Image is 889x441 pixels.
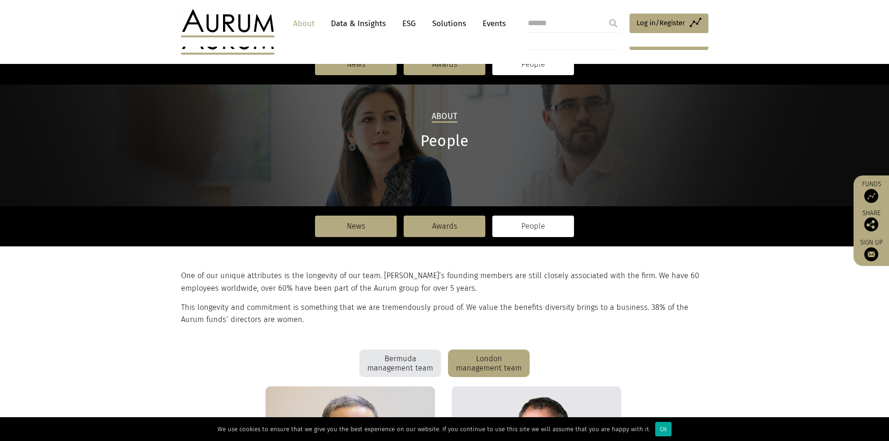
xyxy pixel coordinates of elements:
[359,350,441,378] div: Bermuda management team
[655,422,672,436] div: Ok
[181,9,274,37] img: Aurum
[288,15,319,32] a: About
[492,216,574,237] a: People
[181,132,708,150] h1: People
[326,15,391,32] a: Data & Insights
[858,180,884,203] a: Funds
[181,270,706,294] p: One of our unique attributes is the longevity of our team. [PERSON_NAME]’s founding members are s...
[315,216,397,237] a: News
[492,54,574,75] a: People
[858,238,884,261] a: Sign up
[432,112,457,123] h2: About
[858,210,884,231] div: Share
[604,14,623,33] input: Submit
[427,15,471,32] a: Solutions
[404,54,485,75] a: Awards
[864,189,878,203] img: Access Funds
[637,17,685,28] span: Log in/Register
[181,301,706,326] p: This longevity and commitment is something that we are tremendously proud of. We value the benefi...
[398,15,420,32] a: ESG
[630,14,708,33] a: Log in/Register
[448,350,530,378] div: London management team
[478,15,506,32] a: Events
[404,216,485,237] a: Awards
[864,217,878,231] img: Share this post
[315,54,397,75] a: News
[864,247,878,261] img: Sign up to our newsletter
